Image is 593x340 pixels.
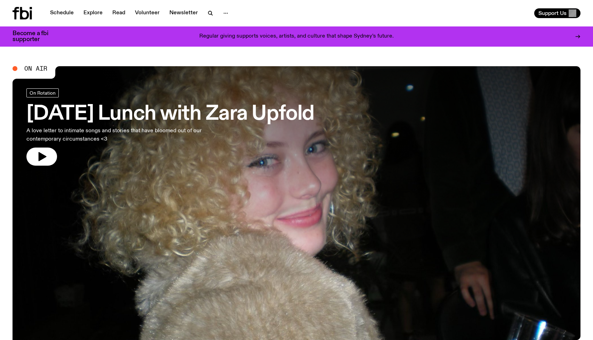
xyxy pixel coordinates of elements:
[26,88,59,97] a: On Rotation
[30,90,56,95] span: On Rotation
[26,127,205,143] p: A love letter to intimate songs and stories that have bloomed out of our contemporary circumstanc...
[534,8,580,18] button: Support Us
[24,65,47,72] span: On Air
[165,8,202,18] a: Newsletter
[26,88,314,166] a: [DATE] Lunch with Zara UpfoldA love letter to intimate songs and stories that have bloomed out of...
[26,104,314,124] h3: [DATE] Lunch with Zara Upfold
[79,8,107,18] a: Explore
[46,8,78,18] a: Schedule
[108,8,129,18] a: Read
[538,10,567,16] span: Support Us
[199,33,394,40] p: Regular giving supports voices, artists, and culture that shape Sydney’s future.
[13,31,57,42] h3: Become a fbi supporter
[131,8,164,18] a: Volunteer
